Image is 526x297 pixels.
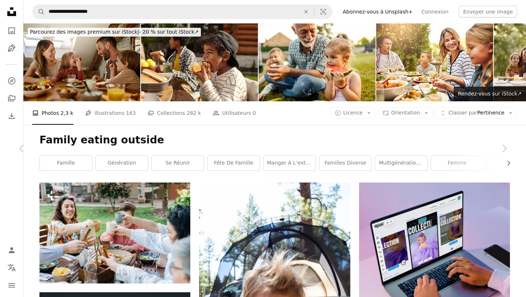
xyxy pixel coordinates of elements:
[4,278,19,293] button: Menu
[259,23,376,101] img: Une fille heureuse se rafraîchit avec de la pastèque dans le jardin avec son grand-père.
[187,109,201,117] span: 282 k
[4,243,19,257] a: Connexion / S’inscrire
[152,156,204,170] a: se réunir
[96,156,148,170] a: Génération
[141,23,258,101] img: Enfant s’amusant à prendre une bouchée de hot-dog pendant le pique-
[338,6,417,18] a: Abonnez-vous à Unsplash+
[449,110,477,116] span: Classer par
[431,156,483,170] a: femme
[391,110,420,116] span: Orientation
[4,74,19,88] a: Explorer
[30,29,199,35] span: - 20 % sur tout iStock ↗
[331,107,376,119] button: Licence
[298,5,314,19] button: Effacer
[375,156,427,170] a: multigénérationnel
[263,156,316,170] a: manger à l’extérieur
[213,101,256,125] a: Utilisateurs 0
[39,134,510,147] h1: Family eating outside
[378,107,433,119] button: Orientation
[4,23,19,38] a: Photos
[417,6,453,18] a: Connexion
[33,5,45,19] button: Rechercher sur Unsplash
[4,91,19,106] a: Collections
[23,23,140,101] img: Jeune famille parlant pendant le petit déjeuner à la table à manger.
[85,101,136,125] a: Illustrations 163
[4,260,19,275] button: Langue
[32,4,332,19] form: Rechercher des visuels sur tout le site
[458,91,522,97] span: Rendez-vous sur iStock ↗
[4,109,19,123] a: Historique de téléchargement
[436,107,517,119] button: Classer parPertinence
[39,183,190,283] img: un groupe de personnes assises autour d’une table en bois
[126,109,136,117] span: 163
[4,41,19,56] a: Illustrations
[40,156,92,170] a: Famille
[39,229,190,236] a: un groupe de personnes assises autour d’une table en bois
[315,5,332,19] button: Recherche de visuels
[454,87,526,101] a: Rendez-vous sur iStock↗
[253,109,256,117] span: 0
[343,110,363,116] span: Licence
[482,113,526,184] a: Suivant
[23,23,205,41] a: Parcourez des images premium sur iStock|- 20 % sur tout iStock↗
[319,156,371,170] a: Familles diverse
[207,156,260,170] a: Fête de famille
[376,23,493,101] img: Déjeuner du dimanche avec son plus proche et le plus cher
[148,101,201,125] a: Collections 282 k
[449,109,504,117] span: Pertinence
[459,6,517,18] button: Envoyer une image
[30,29,139,35] span: Parcourez des images premium sur iStock |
